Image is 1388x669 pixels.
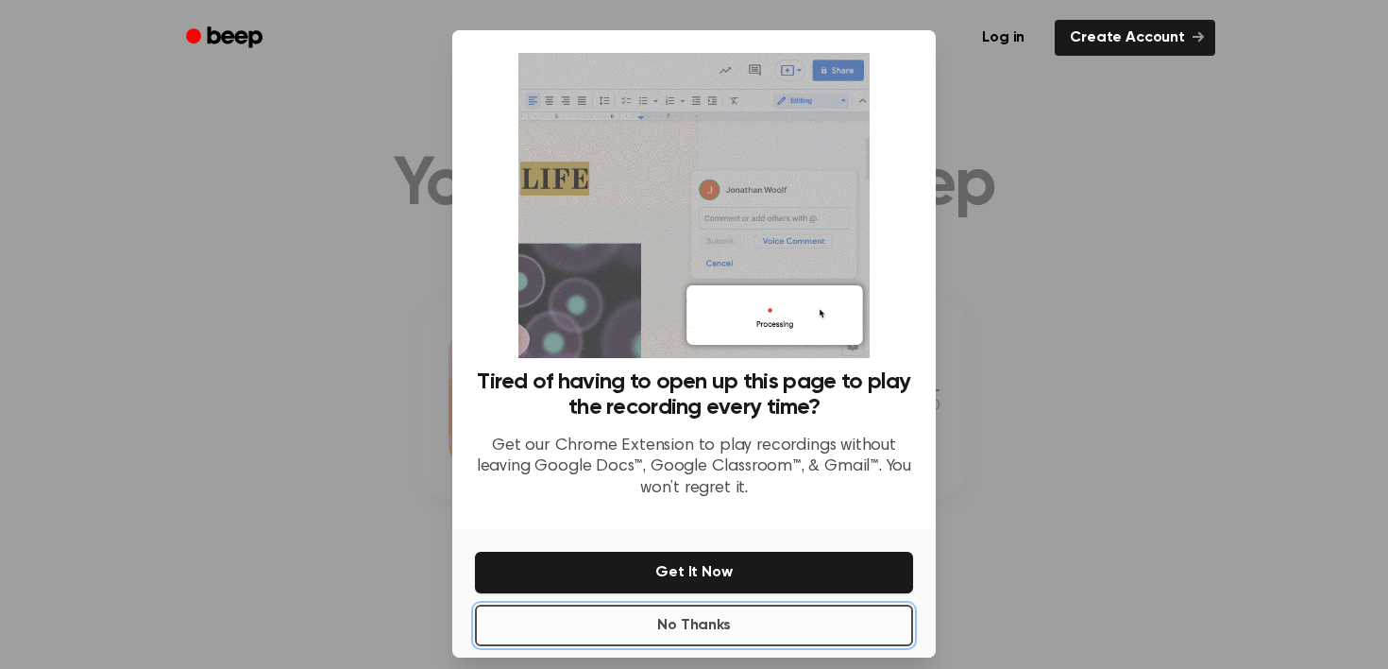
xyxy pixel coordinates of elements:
[475,552,913,593] button: Get It Now
[518,53,869,358] img: Beep extension in action
[173,20,279,57] a: Beep
[963,16,1043,60] a: Log in
[1055,20,1215,56] a: Create Account
[475,436,913,500] p: Get our Chrome Extension to play recordings without leaving Google Docs™, Google Classroom™, & Gm...
[475,605,913,646] button: No Thanks
[475,369,913,420] h3: Tired of having to open up this page to play the recording every time?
